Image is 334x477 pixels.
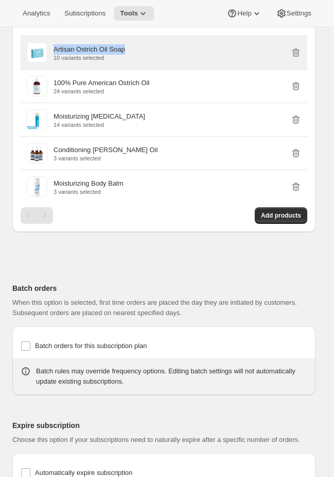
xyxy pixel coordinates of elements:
[255,207,307,224] button: Add products
[237,9,251,18] span: Help
[54,189,124,195] p: 3 variants selected
[54,145,157,155] p: Conditioning [PERSON_NAME] Oil
[54,55,125,61] p: 10 variants selected
[12,435,307,445] p: Choose this option if your subscriptions need to naturally expire after a specific number of orders.
[120,9,138,18] span: Tools
[27,176,47,197] img: Moisturizing Body Balm
[54,44,125,55] p: Artisan Ostrich Oil Soap
[27,143,47,163] img: Conditioning Beard Oil
[287,9,311,18] span: Settings
[35,342,147,350] span: Batch orders for this subscription plan
[261,211,301,220] span: Add products
[27,76,47,96] img: 100% Pure American Ostrich Oil
[12,420,307,431] h2: Expire subscription
[16,6,56,21] button: Analytics
[54,178,124,189] p: Moisturizing Body Balm
[58,6,112,21] button: Subscriptions
[270,6,318,21] button: Settings
[54,88,149,94] p: 24 variants selected
[27,109,47,130] img: Moisturizing Lip Balm
[12,283,307,293] h2: Batch orders
[36,366,307,387] div: Batch rules may override frequency options. Editing batch settings will not automatically update ...
[114,6,154,21] button: Tools
[35,469,132,476] span: Automatically expire subscription
[64,9,106,18] span: Subscriptions
[54,111,145,122] p: Moisturizing [MEDICAL_DATA]
[54,122,145,128] p: 14 variants selected
[54,155,157,161] p: 3 variants selected
[23,9,50,18] span: Analytics
[27,42,47,63] img: Artisan Ostrich Oil Soap
[12,298,307,318] p: When this option is selected, first time orders are placed the day they are initiated by customer...
[221,6,268,21] button: Help
[54,78,149,88] p: 100% Pure American Ostrich Oil
[21,207,53,224] nav: Pagination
